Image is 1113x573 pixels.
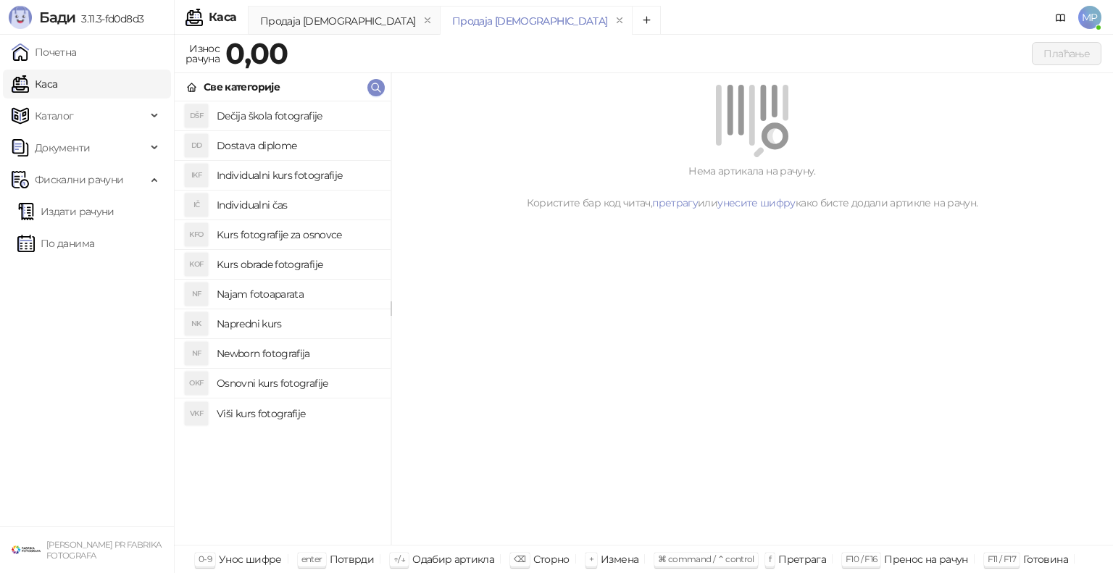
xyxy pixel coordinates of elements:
span: Фискални рачуни [35,165,123,194]
span: enter [301,553,322,564]
h4: Kurs obrade fotografije [217,253,379,276]
button: remove [418,14,437,27]
span: ↑/↓ [393,553,405,564]
div: VKF [185,402,208,425]
div: KFO [185,223,208,246]
div: Пренос на рачун [884,550,967,569]
a: По данима [17,229,94,258]
a: унесите шифру [717,196,796,209]
div: NF [185,342,208,365]
div: Одабир артикла [412,550,494,569]
div: DD [185,134,208,157]
span: ⌫ [514,553,525,564]
div: DŠF [185,104,208,127]
span: 3.11.3-fd0d8d3 [75,12,143,25]
div: Каса [209,12,236,23]
a: претрагу [652,196,698,209]
button: Add tab [632,6,661,35]
div: Сторно [533,550,570,569]
div: Износ рачуна [183,39,222,68]
span: Каталог [35,101,74,130]
span: F10 / F16 [846,553,877,564]
span: + [589,553,593,564]
div: KOF [185,253,208,276]
span: f [769,553,771,564]
div: Продаја [DEMOGRAPHIC_DATA] [452,13,607,29]
div: IČ [185,193,208,217]
button: Плаћање [1032,42,1101,65]
span: MP [1078,6,1101,29]
a: Документација [1049,6,1072,29]
h4: Individualni kurs fotografije [217,164,379,187]
a: Почетна [12,38,77,67]
span: Бади [39,9,75,26]
div: Претрага [778,550,826,569]
h4: Kurs fotografije za osnovce [217,223,379,246]
button: remove [610,14,629,27]
div: Све категорије [204,79,280,95]
h4: Newborn fotografija [217,342,379,365]
div: NK [185,312,208,335]
img: 64x64-companyLogo-38624034-993d-4b3e-9699-b297fbaf4d83.png [12,535,41,564]
span: 0-9 [199,553,212,564]
div: Нема артикала на рачуну. Користите бар код читач, или како бисте додали артикле на рачун. [409,163,1096,211]
span: Документи [35,133,90,162]
h4: Osnovni kurs fotografije [217,372,379,395]
h4: Dečija škola fotografije [217,104,379,127]
a: Каса [12,70,57,99]
strong: 0,00 [225,35,288,71]
h4: Napredni kurs [217,312,379,335]
div: Потврди [330,550,375,569]
div: Продаја [DEMOGRAPHIC_DATA] [260,13,415,29]
h4: Individualni čas [217,193,379,217]
h4: Viši kurs fotografije [217,402,379,425]
div: Готовина [1023,550,1068,569]
div: NF [185,283,208,306]
div: grid [175,101,391,545]
div: Унос шифре [219,550,282,569]
h4: Dostava diplome [217,134,379,157]
span: ⌘ command / ⌃ control [658,553,754,564]
h4: Najam fotoaparata [217,283,379,306]
small: [PERSON_NAME] PR FABRIKA FOTOGRAFA [46,540,162,561]
img: Logo [9,6,32,29]
div: IKF [185,164,208,187]
div: OKF [185,372,208,395]
a: Издати рачуни [17,197,114,226]
span: F11 / F17 [988,553,1016,564]
div: Измена [601,550,638,569]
